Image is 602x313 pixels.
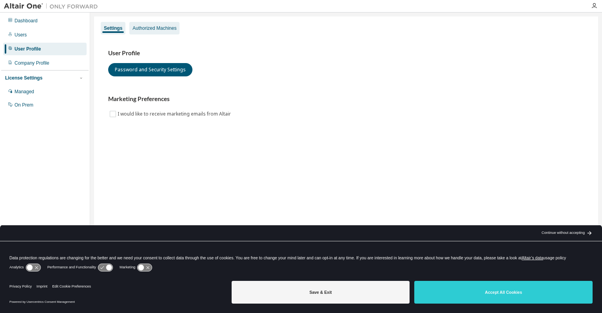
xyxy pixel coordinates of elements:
div: On Prem [15,102,33,108]
div: Users [15,32,27,38]
div: User Profile [15,46,41,52]
h3: User Profile [108,49,584,57]
div: Authorized Machines [132,25,176,31]
div: License Settings [5,75,42,81]
div: Company Profile [15,60,49,66]
div: Managed [15,89,34,95]
div: Settings [104,25,122,31]
h3: Marketing Preferences [108,95,584,103]
img: Altair One [4,2,102,10]
div: Dashboard [15,18,38,24]
label: I would like to receive marketing emails from Altair [118,109,232,119]
button: Password and Security Settings [108,63,192,76]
